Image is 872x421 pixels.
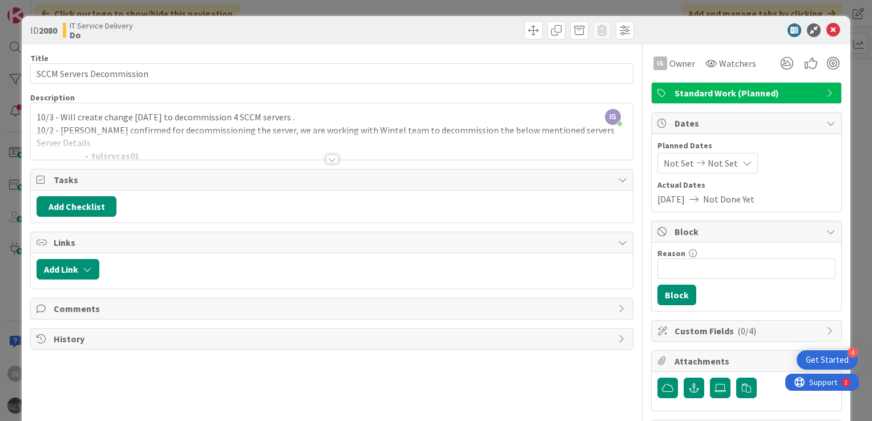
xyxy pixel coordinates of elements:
[54,302,612,315] span: Comments
[719,56,756,70] span: Watchers
[37,259,99,280] button: Add Link
[30,92,75,103] span: Description
[70,21,133,30] span: IT Service Delivery
[37,124,627,137] p: 10/2 - [PERSON_NAME] confirmed for decommissioning the server, we are working with Wintel team to...
[657,192,685,206] span: [DATE]
[847,347,858,358] div: 4
[708,156,738,170] span: Not Set
[54,332,612,346] span: History
[675,116,821,130] span: Dates
[737,325,756,337] span: ( 0/4 )
[657,140,835,152] span: Planned Dates
[669,56,695,70] span: Owner
[657,248,685,258] label: Reason
[30,63,633,84] input: type card name here...
[39,25,57,36] b: 2080
[59,5,62,14] div: 2
[653,56,667,70] div: Is
[703,192,754,206] span: Not Done Yet
[37,111,627,124] p: 10/3 - Will create change [DATE] to decommission 4 SCCM servers .
[54,236,612,249] span: Links
[70,30,133,39] b: Do
[605,109,621,125] span: IS
[657,285,696,305] button: Block
[30,53,49,63] label: Title
[806,354,849,366] div: Get Started
[664,156,694,170] span: Not Set
[797,350,858,370] div: Open Get Started checklist, remaining modules: 4
[37,196,116,217] button: Add Checklist
[30,23,57,37] span: ID
[675,324,821,338] span: Custom Fields
[675,354,821,368] span: Attachments
[24,2,52,15] span: Support
[657,179,835,191] span: Actual Dates
[675,86,821,100] span: Standard Work (Planned)
[675,225,821,238] span: Block
[54,173,612,187] span: Tasks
